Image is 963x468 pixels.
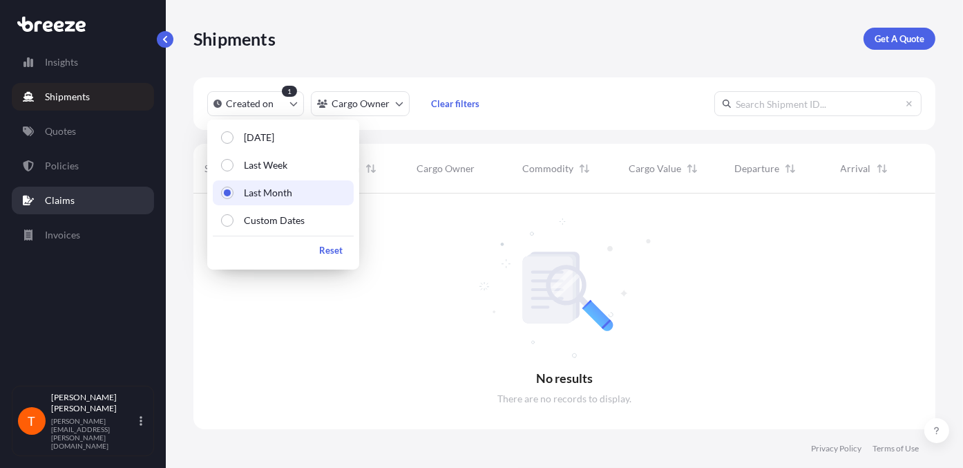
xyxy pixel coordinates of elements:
[204,162,283,176] span: Shipment Number
[417,93,494,115] button: Clear filters
[12,187,154,214] a: Claims
[51,417,137,450] p: [PERSON_NAME][EMAIL_ADDRESS][PERSON_NAME][DOMAIN_NAME]
[811,443,861,454] a: Privacy Policy
[244,158,287,172] p: Last Week
[684,160,700,177] button: Sort
[12,83,154,111] a: Shipments
[417,162,475,176] span: Cargo Owner
[311,91,410,116] button: cargoOwner Filter options
[12,152,154,180] a: Policies
[875,32,924,46] p: Get A Quote
[244,131,274,144] p: [DATE]
[12,221,154,249] a: Invoices
[213,125,354,150] button: [DATE]
[45,124,76,138] p: Quotes
[213,125,354,233] div: Select Option
[244,214,305,227] p: Custom Dates
[28,414,36,428] span: T
[226,97,274,111] p: Created on
[734,162,779,176] span: Departure
[714,91,922,116] input: Search Shipment ID...
[864,28,935,50] a: Get A Quote
[576,160,593,177] button: Sort
[332,97,390,111] p: Cargo Owner
[51,392,137,414] p: [PERSON_NAME] [PERSON_NAME]
[45,55,78,69] p: Insights
[207,91,304,116] button: createdOn Filter options
[45,194,75,207] p: Claims
[522,162,573,176] span: Commodity
[213,180,354,205] button: Last Month
[629,162,681,176] span: Cargo Value
[308,239,354,261] button: Reset
[282,86,297,97] div: 1
[782,160,799,177] button: Sort
[193,28,276,50] p: Shipments
[244,186,292,200] p: Last Month
[12,48,154,76] a: Insights
[207,120,359,270] div: createdOn Filter options
[319,243,343,257] p: Reset
[45,159,79,173] p: Policies
[45,90,90,104] p: Shipments
[45,228,80,242] p: Invoices
[431,97,479,111] p: Clear filters
[874,160,890,177] button: Sort
[213,153,354,178] button: Last Week
[12,118,154,145] a: Quotes
[363,160,379,177] button: Sort
[841,162,871,176] span: Arrival
[213,208,354,233] button: Custom Dates
[873,443,919,454] a: Terms of Use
